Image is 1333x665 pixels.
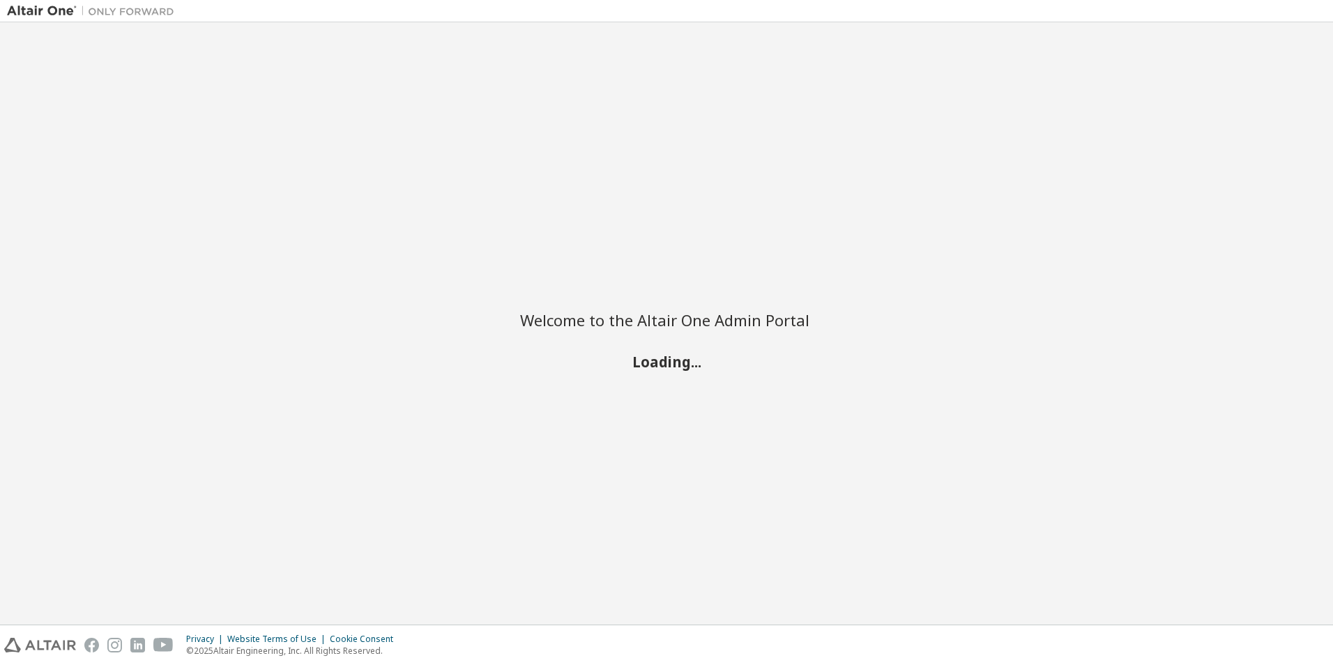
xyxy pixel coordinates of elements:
[520,310,813,330] h2: Welcome to the Altair One Admin Portal
[84,638,99,652] img: facebook.svg
[330,634,402,645] div: Cookie Consent
[186,634,227,645] div: Privacy
[130,638,145,652] img: linkedin.svg
[7,4,181,18] img: Altair One
[107,638,122,652] img: instagram.svg
[186,645,402,657] p: © 2025 Altair Engineering, Inc. All Rights Reserved.
[153,638,174,652] img: youtube.svg
[4,638,76,652] img: altair_logo.svg
[227,634,330,645] div: Website Terms of Use
[520,353,813,371] h2: Loading...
